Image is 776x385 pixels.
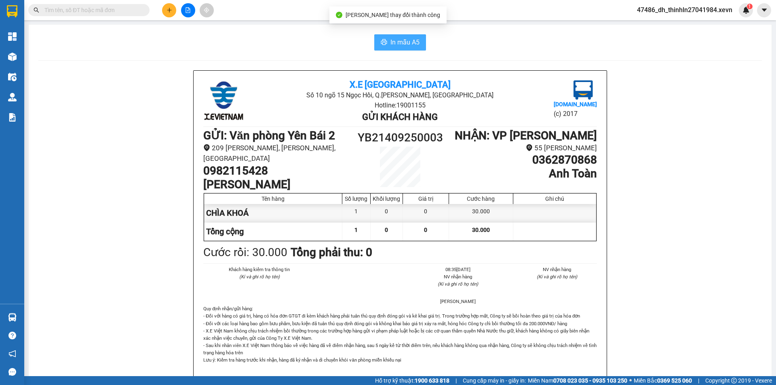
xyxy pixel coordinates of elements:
img: warehouse-icon [8,313,17,322]
span: Tổng cộng [206,227,244,236]
li: Hotline: 19001155 [269,100,531,110]
i: (Kí và ghi rõ họ tên) [239,274,280,280]
b: NHẬN : VP [PERSON_NAME] [455,129,597,142]
span: search [34,7,39,13]
span: [PERSON_NAME] thay đổi thành công [346,12,440,18]
li: Khách hàng kiểm tra thông tin [219,266,299,273]
input: Tìm tên, số ĐT hoặc mã đơn [44,6,140,15]
span: caret-down [761,6,768,14]
img: icon-new-feature [742,6,750,14]
span: message [8,368,16,376]
sup: 1 [747,4,753,9]
b: GỬI : Văn phòng Yên Bái 2 [203,129,335,142]
button: plus [162,3,176,17]
span: environment [203,144,210,151]
li: 55 [PERSON_NAME] [449,143,597,154]
span: aim [204,7,209,13]
img: logo.jpg [203,80,244,121]
img: logo.jpg [10,10,51,50]
img: solution-icon [8,113,17,122]
img: logo.jpg [574,80,593,100]
img: dashboard-icon [8,32,17,41]
span: Hỗ trợ kỹ thuật: [375,376,449,385]
h1: [PERSON_NAME] [203,178,351,191]
span: 0 [385,227,388,233]
strong: 0369 525 060 [657,377,692,384]
img: warehouse-icon [8,93,17,101]
li: NV nhận hàng [517,266,597,273]
li: Số 10 ngõ 15 Ngọc Hồi, Q.[PERSON_NAME], [GEOGRAPHIC_DATA] [269,90,531,100]
h1: Anh Toàn [449,167,597,181]
div: 0 [371,204,403,222]
button: printerIn mẫu A5 [374,34,426,50]
li: (c) 2017 [554,109,597,119]
li: Hotline: 19001155 [76,30,338,40]
div: Cước hàng [451,196,511,202]
span: Miền Nam [528,376,627,385]
div: Khối lượng [373,196,401,202]
b: [DOMAIN_NAME] [554,101,597,107]
b: GỬI : Văn phòng Yên Bái 2 [10,59,142,72]
li: NV nhận hàng [418,273,498,280]
span: ⚪️ [629,379,632,382]
button: caret-down [757,3,771,17]
img: warehouse-icon [8,53,17,61]
h1: 0362870868 [449,153,597,167]
span: question-circle [8,332,16,339]
img: warehouse-icon [8,73,17,81]
span: 1 [354,227,358,233]
div: Tên hàng [206,196,340,202]
span: Miền Bắc [634,376,692,385]
p: - Đối với hàng có giá trị, hàng có hóa đơn GTGT đi kèm khách hàng phải tuân thủ quy định đóng gói... [203,312,597,363]
h1: 0982115428 [203,164,351,178]
span: printer [381,39,387,46]
i: (Kí và ghi rõ họ tên) [537,274,577,280]
span: In mẫu A5 [390,37,420,47]
span: plus [167,7,172,13]
b: Tổng phải thu: 0 [291,246,372,259]
i: (Kí và ghi rõ họ tên) [438,281,478,287]
span: 0 [424,227,427,233]
b: X.E [GEOGRAPHIC_DATA] [350,80,451,90]
button: file-add [181,3,195,17]
span: | [455,376,457,385]
span: notification [8,350,16,358]
b: Gửi khách hàng [362,112,438,122]
span: 1 [748,4,751,9]
h1: YB21409250003 [351,129,449,147]
span: file-add [185,7,191,13]
div: Cước rồi : 30.000 [203,244,287,261]
li: 209 [PERSON_NAME], [PERSON_NAME], [GEOGRAPHIC_DATA] [203,143,351,164]
button: aim [200,3,214,17]
div: 30.000 [449,204,513,222]
div: CHÌA KHOÁ [204,204,342,222]
span: | [698,376,699,385]
img: logo-vxr [7,5,17,17]
span: copyright [731,378,737,383]
div: Giá trị [405,196,447,202]
span: Cung cấp máy in - giấy in: [463,376,526,385]
div: Ghi chú [515,196,594,202]
span: 47486_dh_thinhln27041984.xevn [630,5,739,15]
div: 0 [403,204,449,222]
li: Số 10 ngõ 15 Ngọc Hồi, Q.[PERSON_NAME], [GEOGRAPHIC_DATA] [76,20,338,30]
li: 08:35[DATE] [418,266,498,273]
li: [PERSON_NAME] [418,298,498,305]
span: environment [526,144,533,151]
div: Số lượng [344,196,368,202]
div: Quy định nhận/gửi hàng : [203,305,597,364]
strong: 1900 633 818 [415,377,449,384]
span: 30.000 [472,227,490,233]
div: 1 [342,204,371,222]
span: check-circle [336,12,342,18]
strong: 0708 023 035 - 0935 103 250 [553,377,627,384]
